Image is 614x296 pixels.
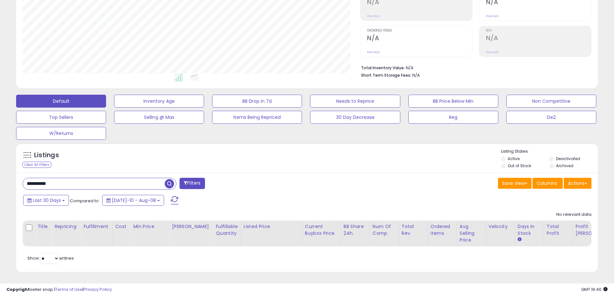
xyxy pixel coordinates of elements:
[412,72,420,78] span: N/A
[367,50,380,54] small: Prev: N/A
[212,95,302,108] button: BB Drop in 7d
[367,14,380,18] small: Prev: N/A
[27,255,74,261] span: Show: entries
[23,195,69,206] button: Last 30 Days
[556,163,573,168] label: Archived
[212,111,302,124] button: Items Being Repriced
[114,95,204,108] button: Inventory Age
[344,223,367,237] div: BB Share 24h.
[431,223,454,237] div: Ordered Items
[367,34,472,43] h2: N/A
[486,34,591,43] h2: N/A
[408,111,498,124] button: Reg
[508,163,531,168] label: Out of Stock
[518,223,541,237] div: Days In Stock
[244,223,299,230] div: Listed Price
[518,237,521,243] small: Days In Stock.
[180,178,205,189] button: Filters
[532,178,563,189] button: Columns
[486,14,499,18] small: Prev: N/A
[564,178,591,189] button: Actions
[172,223,210,230] div: [PERSON_NAME]
[133,223,166,230] div: Min Price
[489,223,512,230] div: Velocity
[216,223,238,237] div: Fulfillable Quantity
[6,287,112,293] div: seller snap | |
[537,180,557,186] span: Columns
[83,223,110,230] div: Fulfillment
[361,72,411,78] b: Short Term Storage Fees:
[37,223,49,230] div: Title
[556,156,580,161] label: Deactivated
[115,223,128,230] div: Cost
[33,197,61,204] span: Last 30 Days
[102,195,164,206] button: [DATE]-10 - Aug-08
[367,29,472,33] span: Ordered Items
[506,111,596,124] button: De2
[23,162,51,168] div: Clear All Filters
[547,223,570,237] div: Total Profit
[460,223,483,243] div: Avg Selling Price
[408,95,498,108] button: BB Price Below Min
[305,223,338,237] div: Current Buybox Price
[506,95,596,108] button: Non Competitive
[112,197,156,204] span: [DATE]-10 - Aug-08
[55,286,83,292] a: Terms of Use
[310,95,400,108] button: Needs to Reprice
[486,50,499,54] small: Prev: N/A
[16,95,106,108] button: Default
[576,223,614,237] div: Profit [PERSON_NAME]
[361,65,405,71] b: Total Inventory Value:
[310,111,400,124] button: 30 Day Decrease
[402,223,425,237] div: Total Rev.
[556,212,591,218] div: No relevant data
[16,127,106,140] button: W/Returns
[34,151,59,160] h5: Listings
[361,63,587,71] li: N/A
[581,286,608,292] span: 2025-09-8 19:40 GMT
[501,148,598,155] p: Listing States:
[54,223,78,230] div: Repricing
[16,111,106,124] button: Top Sellers
[83,286,112,292] a: Privacy Policy
[373,223,396,237] div: Num of Comp.
[70,198,100,204] span: Compared to:
[114,111,204,124] button: Selling @ Max
[508,156,520,161] label: Active
[486,29,591,33] span: ROI
[498,178,531,189] button: Save View
[6,286,30,292] strong: Copyright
